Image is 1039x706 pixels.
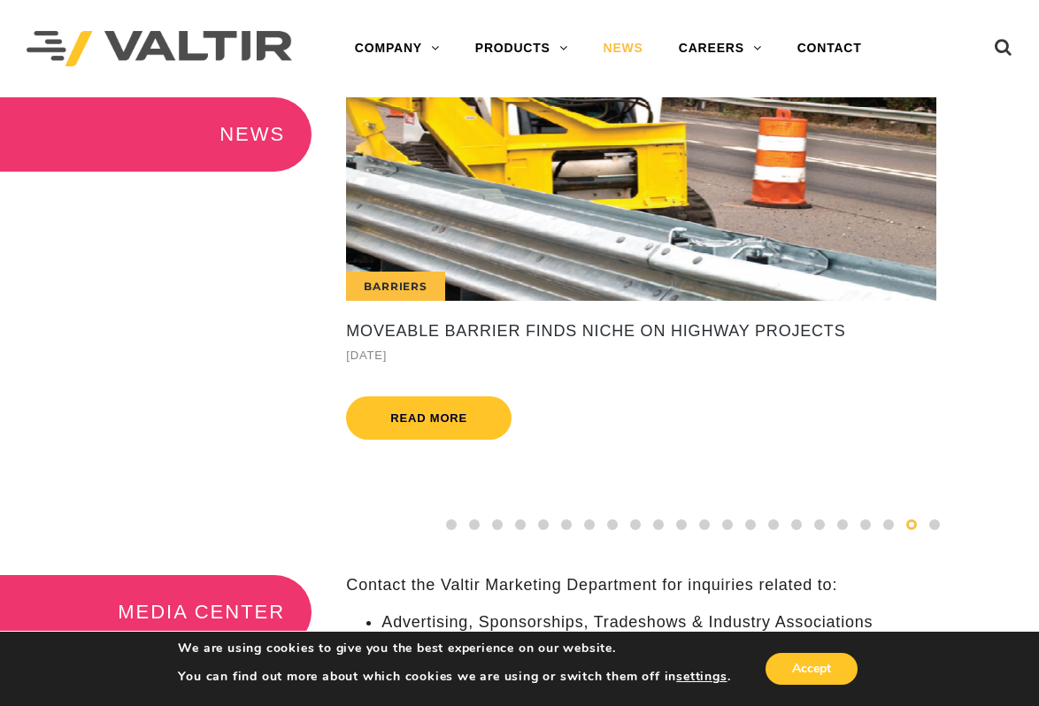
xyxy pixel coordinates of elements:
img: Valtir [27,31,292,67]
a: CAREERS [661,31,780,66]
a: Read more [346,396,512,440]
div: [DATE] [346,345,936,365]
p: Contact the Valtir Marketing Department for inquiries related to: [346,575,1039,595]
a: CONTACT [780,31,880,66]
a: Moveable Barrier Finds Niche on Highway Projects [346,323,936,341]
a: PRODUCTS [458,31,586,66]
button: Accept [766,653,858,685]
p: We are using cookies to give you the best experience on our website. [178,641,730,656]
a: NEWS [586,31,661,66]
button: settings [676,669,727,685]
a: Barriers [346,97,936,301]
p: You can find out more about which cookies we are using or switch them off in . [178,669,730,685]
a: COMPANY [337,31,458,66]
li: Advertising, Sponsorships, Tradeshows & Industry Associations [381,612,1039,633]
div: Barriers [346,272,444,301]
